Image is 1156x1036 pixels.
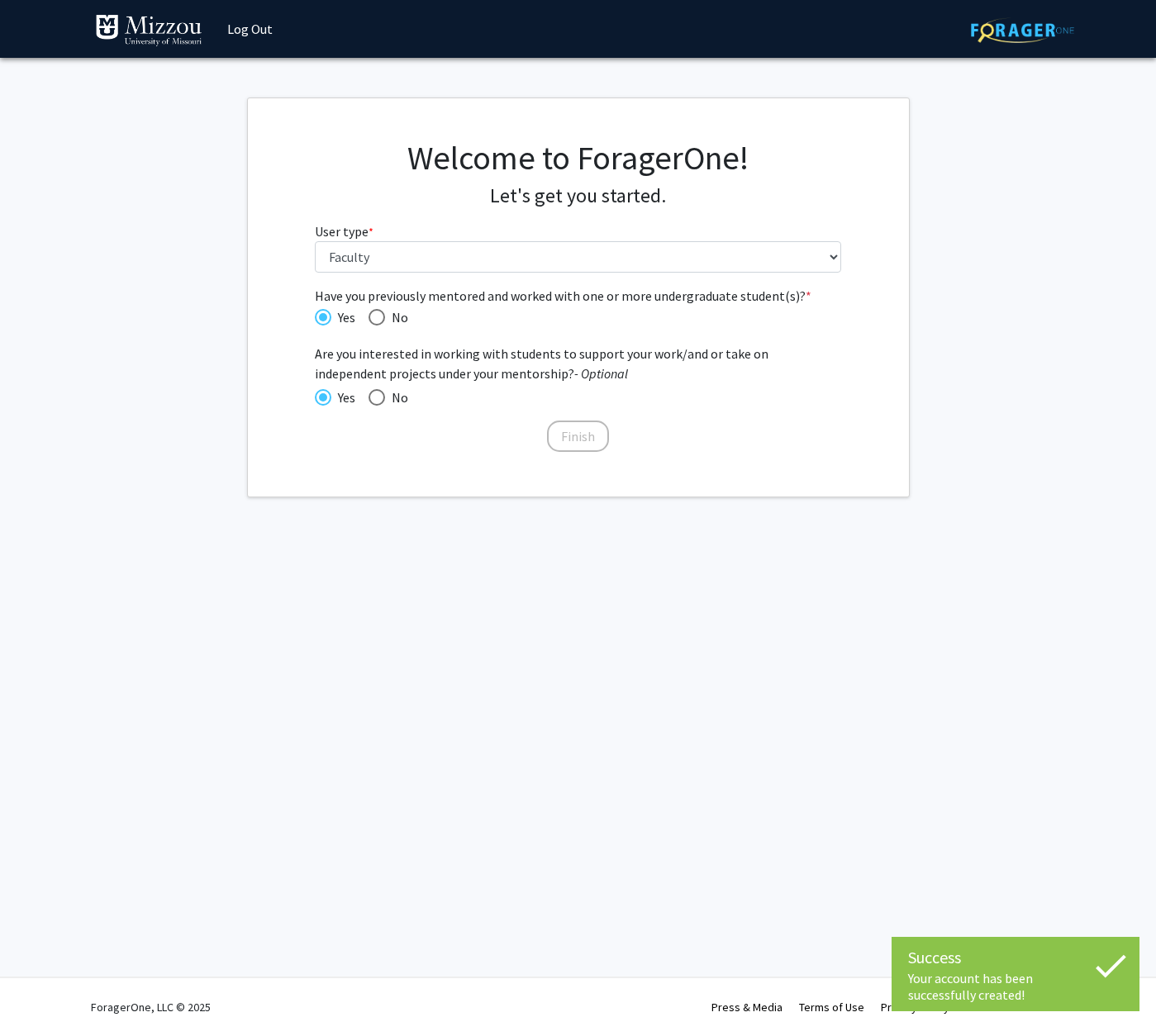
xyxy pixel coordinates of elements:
img: University of Missouri Logo [95,14,202,47]
span: Yes [331,307,355,327]
h1: Welcome to ForagerOne! [315,138,841,178]
a: Press & Media [711,1000,783,1015]
i: - Optional [574,365,628,382]
div: Your account has been successfully created! [908,970,1123,1003]
a: Terms of Use [799,1000,864,1015]
a: Privacy Policy [881,1000,949,1015]
span: Yes [331,387,355,407]
span: No [385,307,408,327]
span: Have you previously mentored and worked with one or more undergraduate student(s)? [315,286,841,306]
label: User type [315,221,373,241]
mat-radio-group: Have you previously mentored and worked with one or more undergraduate student(s)? [315,306,841,327]
button: Finish [547,421,609,452]
iframe: Chat [12,962,70,1024]
span: Are you interested in working with students to support your work/and or take on independent proje... [315,344,841,383]
span: No [385,387,408,407]
div: Success [908,945,1123,970]
div: ForagerOne, LLC © 2025 [91,978,211,1036]
img: ForagerOne Logo [971,17,1074,43]
h4: Let's get you started. [315,184,841,208]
